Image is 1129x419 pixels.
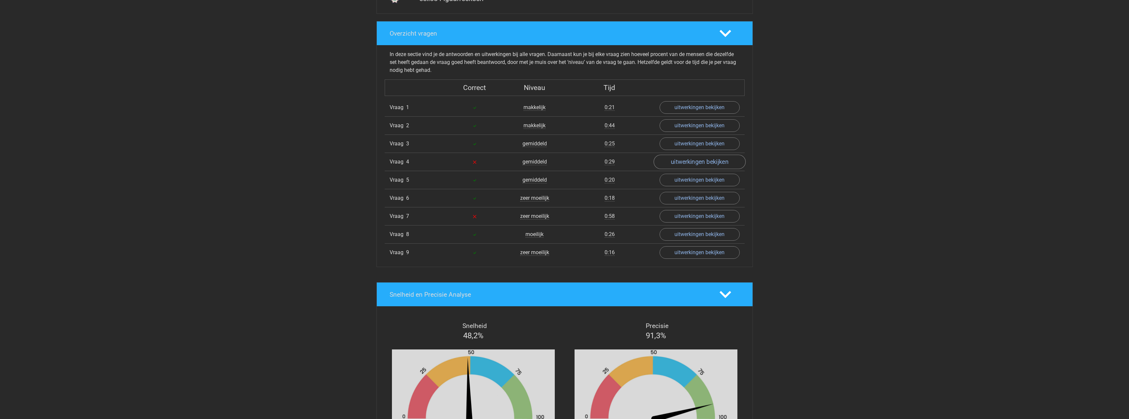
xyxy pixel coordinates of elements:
h4: Overzicht vragen [390,30,710,37]
a: uitwerkingen bekijken [660,174,740,186]
div: Niveau [505,82,565,93]
a: uitwerkingen bekijken [660,137,740,150]
span: Vraag [390,104,406,111]
span: Vraag [390,249,406,256]
a: uitwerkingen bekijken [660,246,740,259]
span: 0:29 [605,159,615,165]
span: zeer moeilijk [520,249,549,256]
span: Vraag [390,158,406,166]
span: Vraag [390,230,406,238]
span: makkelijk [523,104,546,111]
span: Vraag [390,140,406,148]
span: 48,2% [463,331,484,340]
span: 0:18 [605,195,615,201]
span: Vraag [390,194,406,202]
span: Vraag [390,212,406,220]
span: 91,3% [646,331,666,340]
span: 4 [406,159,409,165]
span: 9 [406,249,409,255]
span: 0:20 [605,177,615,183]
span: 0:58 [605,213,615,220]
span: gemiddeld [522,177,547,183]
h4: Precisie [572,322,742,330]
span: 7 [406,213,409,219]
span: 1 [406,104,409,110]
span: zeer moeilijk [520,213,549,220]
span: 8 [406,231,409,237]
a: uitwerkingen bekijken [660,192,740,204]
span: 5 [406,177,409,183]
div: In deze sectie vind je de antwoorden en uitwerkingen bij alle vragen. Daarnaast kun je bij elke v... [385,50,745,74]
span: zeer moeilijk [520,195,549,201]
a: uitwerkingen bekijken [653,155,745,169]
span: 0:25 [605,140,615,147]
h4: Snelheid [390,322,560,330]
span: 6 [406,195,409,201]
div: Correct [445,82,505,93]
span: Vraag [390,176,406,184]
span: 0:16 [605,249,615,256]
span: gemiddeld [522,159,547,165]
span: 0:21 [605,104,615,111]
a: uitwerkingen bekijken [660,101,740,114]
a: uitwerkingen bekijken [660,228,740,241]
a: uitwerkingen bekijken [660,119,740,132]
span: gemiddeld [522,140,547,147]
span: makkelijk [523,122,546,129]
span: 0:44 [605,122,615,129]
span: moeilijk [525,231,544,238]
span: 2 [406,122,409,129]
span: 0:26 [605,231,615,238]
a: uitwerkingen bekijken [660,210,740,223]
span: Vraag [390,122,406,130]
div: Tijd [564,82,654,93]
h4: Snelheid en Precisie Analyse [390,291,710,298]
span: 3 [406,140,409,147]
